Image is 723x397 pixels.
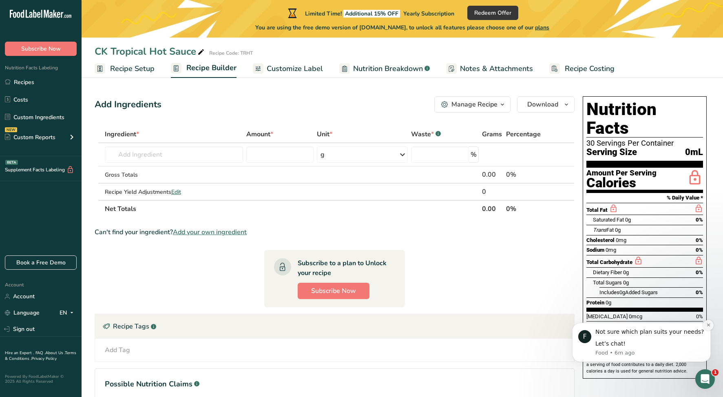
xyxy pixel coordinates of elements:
[5,350,34,356] a: Hire an Expert .
[60,308,77,318] div: EN
[586,313,628,319] span: [MEDICAL_DATA]
[695,369,715,389] iframe: Intercom live chat
[267,63,323,74] span: Customize Label
[593,269,622,275] span: Dietary Fiber
[105,345,130,355] div: Add Tag
[535,24,549,31] span: plans
[5,374,77,384] div: Powered By FoodLabelMaker © 2025 All Rights Reserved
[696,237,703,243] span: 0%
[105,146,243,163] input: Add Ingredient
[5,306,40,320] a: Language
[103,200,481,217] th: Net Totals
[586,259,632,265] span: Total Carbohydrate
[460,63,533,74] span: Notes & Attachments
[696,247,703,253] span: 0%
[474,9,511,17] span: Redeem Offer
[321,150,325,160] div: g
[253,60,323,78] a: Customize Label
[696,217,703,223] span: 0%
[298,283,369,299] button: Subscribe Now
[186,62,237,73] span: Recipe Builder
[586,139,703,147] div: 30 Servings Per Container
[685,147,703,157] span: 0mL
[586,207,608,213] span: Total Fat
[696,313,703,319] span: 0%
[549,60,615,78] a: Recipe Costing
[625,217,631,223] span: 0g
[586,237,615,243] span: Cholesterol
[616,237,626,243] span: 0mg
[480,200,504,217] th: 0.00
[105,379,564,390] h1: Possible Nutrition Claims
[623,279,629,286] span: 0g
[110,63,155,74] span: Recipe Setup
[286,8,454,18] div: Limited Time!
[95,44,206,59] div: CK Tropical Hot Sauce
[5,133,55,142] div: Custom Reports
[593,227,606,233] i: Trans
[593,217,624,223] span: Saturated Fat
[593,227,614,233] span: Fat
[5,160,18,165] div: BETA
[599,289,658,295] span: Includes Added Sugars
[527,100,558,109] span: Download
[482,187,503,197] div: 0
[173,227,247,237] span: Add your own ingredient
[246,129,273,139] span: Amount
[506,170,551,180] div: 0%
[586,100,703,138] h1: Nutrition Facts
[5,42,77,56] button: Subscribe Now
[696,289,703,295] span: 0%
[615,227,621,233] span: 0g
[629,313,642,319] span: 0mcg
[5,127,17,132] div: NEW
[586,147,637,157] span: Serving Size
[255,23,549,32] span: You are using the free demo version of [DOMAIN_NAME], to unlock all features please choose one of...
[434,96,511,113] button: Manage Recipe
[209,49,253,57] div: Recipe Code: TRHT
[451,100,497,109] div: Manage Recipe
[586,299,604,306] span: Protein
[623,269,629,275] span: 0g
[565,63,615,74] span: Recipe Costing
[353,63,423,74] span: Nutrition Breakdown
[105,171,243,179] div: Gross Totals
[339,60,430,78] a: Nutrition Breakdown
[712,369,719,376] span: 1
[560,315,723,367] iframe: Intercom notifications message
[403,10,454,18] span: Yearly Subscription
[482,129,502,139] span: Grams
[95,98,161,111] div: Add Ingredients
[696,269,703,275] span: 0%
[95,60,155,78] a: Recipe Setup
[35,350,45,356] a: FAQ .
[105,129,139,139] span: Ingredient
[171,59,237,78] a: Recipe Builder
[446,60,533,78] a: Notes & Attachments
[311,286,356,296] span: Subscribe Now
[504,200,552,217] th: 0%
[467,6,518,20] button: Redeem Offer
[5,255,77,270] a: Book a Free Demo
[21,44,61,53] span: Subscribe Now
[411,129,441,139] div: Waste
[95,227,575,237] div: Can't find your ingredient?
[45,350,65,356] a: About Us .
[606,247,616,253] span: 0mg
[95,314,574,339] div: Recipe Tags
[586,177,657,189] div: Calories
[31,356,57,362] a: Privacy Policy
[5,350,76,362] a: Terms & Conditions .
[298,258,389,278] div: Subscribe to a plan to Unlock your recipe
[482,170,503,180] div: 0.00
[506,129,541,139] span: Percentage
[586,247,604,253] span: Sodium
[586,169,657,177] div: Amount Per Serving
